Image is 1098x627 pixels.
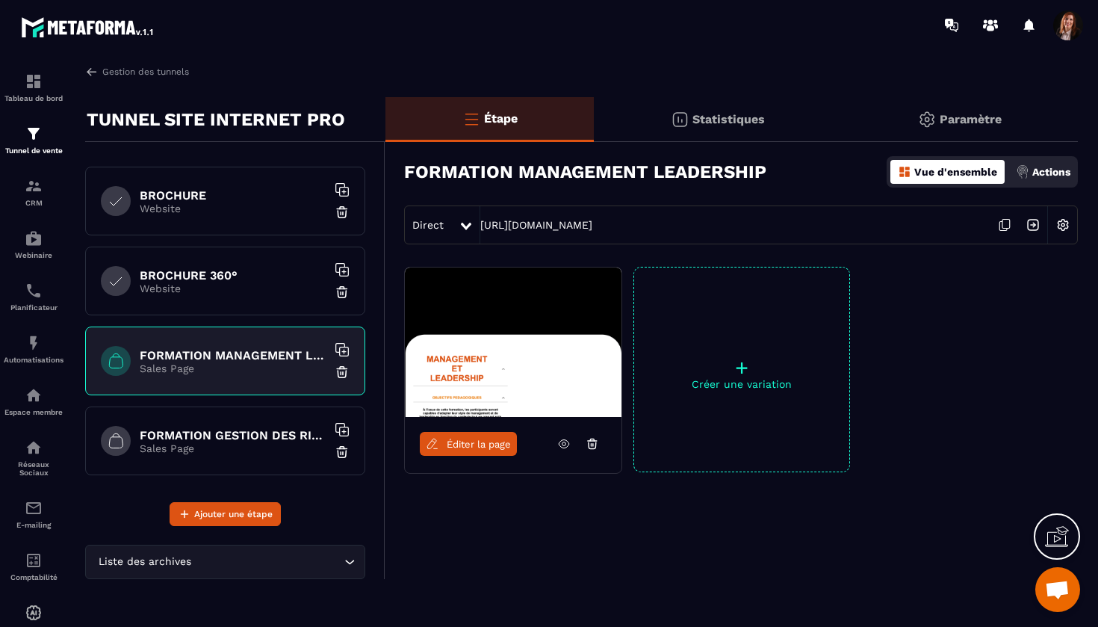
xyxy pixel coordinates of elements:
img: logo [21,13,155,40]
img: trash [335,445,350,460]
img: automations [25,386,43,404]
p: Tunnel de vente [4,146,63,155]
p: Sales Page [140,442,326,454]
p: Tableau de bord [4,94,63,102]
img: social-network [25,439,43,457]
p: CRM [4,199,63,207]
img: bars-o.4a397970.svg [462,110,480,128]
p: Vue d'ensemble [914,166,997,178]
p: Automatisations [4,356,63,364]
a: Gestion des tunnels [85,65,189,78]
img: arrow-next.bcc2205e.svg [1019,211,1047,239]
p: TUNNEL SITE INTERNET PRO [87,105,345,135]
img: setting-w.858f3a88.svg [1049,211,1077,239]
span: Direct [412,219,444,231]
p: Planificateur [4,303,63,312]
p: Espace membre [4,408,63,416]
p: Réseaux Sociaux [4,460,63,477]
p: Website [140,282,326,294]
a: automationsautomationsEspace membre [4,375,63,427]
span: Liste des archives [95,554,194,570]
span: Éditer la page [447,439,511,450]
input: Search for option [194,554,341,570]
img: trash [335,285,350,300]
img: setting-gr.5f69749f.svg [918,111,936,129]
img: scheduler [25,282,43,300]
p: + [634,357,849,378]
a: emailemailE-mailing [4,488,63,540]
p: Paramètre [940,112,1002,126]
p: Webinaire [4,251,63,259]
a: schedulerschedulerPlanificateur [4,271,63,323]
img: email [25,499,43,517]
p: E-mailing [4,521,63,529]
a: formationformationTableau de bord [4,61,63,114]
a: Éditer la page [420,432,517,456]
a: formationformationTunnel de vente [4,114,63,166]
img: automations [25,334,43,352]
p: Étape [484,111,518,126]
a: accountantaccountantComptabilité [4,540,63,593]
h3: FORMATION MANAGEMENT LEADERSHIP [404,161,766,182]
a: automationsautomationsWebinaire [4,218,63,271]
h6: FORMATION GESTION DES RISQUES EN SANTE [140,428,326,442]
h6: BROCHURE [140,188,326,203]
a: [URL][DOMAIN_NAME] [480,219,592,231]
div: Search for option [85,545,365,579]
img: formation [25,177,43,195]
img: automations [25,229,43,247]
p: Comptabilité [4,573,63,581]
a: automationsautomationsAutomatisations [4,323,63,375]
img: accountant [25,552,43,569]
p: Website [140,203,326,214]
img: automations [25,604,43,622]
p: Actions [1032,166,1070,178]
h6: FORMATION MANAGEMENT LEADERSHIP [140,348,326,362]
img: image [405,268,621,417]
img: formation [25,125,43,143]
a: formationformationCRM [4,166,63,218]
button: Ajouter une étape [170,502,281,526]
img: actions.d6e523a2.png [1016,165,1029,179]
span: Ajouter une étape [194,507,273,522]
p: Statistiques [692,112,765,126]
img: arrow [85,65,99,78]
img: dashboard-orange.40269519.svg [898,165,911,179]
img: formation [25,72,43,90]
p: Sales Page [140,362,326,374]
p: Créer une variation [634,378,849,390]
a: Ouvrir le chat [1035,567,1080,612]
img: trash [335,205,350,220]
h6: BROCHURE 360° [140,268,326,282]
a: social-networksocial-networkRéseaux Sociaux [4,427,63,488]
img: stats.20deebd0.svg [671,111,689,129]
img: trash [335,365,350,380]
